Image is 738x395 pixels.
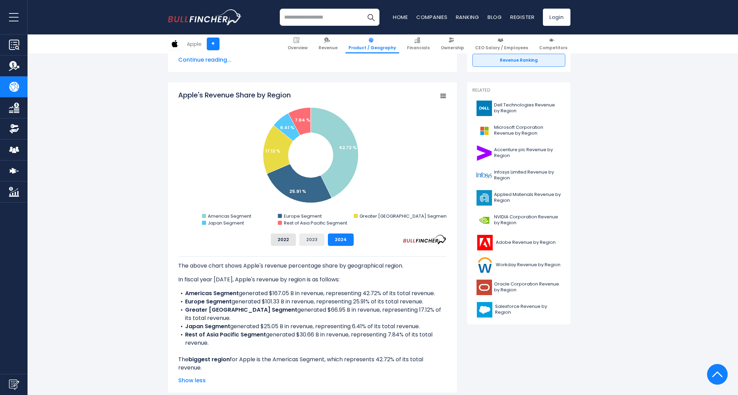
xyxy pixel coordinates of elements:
b: Greater [GEOGRAPHIC_DATA] Segment [185,306,297,314]
p: The above chart shows Apple's revenue percentage share by geographical region. [178,262,447,270]
div: The for Apple is the Americas Segment, which represents 42.72% of its total revenue. The for Appl... [178,256,447,380]
li: generated $25.05 B in revenue, representing 6.41% of its total revenue. [178,322,447,331]
b: Japan Segment [185,322,230,330]
text: 6.41 % [280,124,295,131]
img: NVDA logo [477,212,492,228]
span: CEO Salary / Employees [475,45,528,51]
b: biggest region [189,355,230,363]
a: Go to homepage [168,9,242,25]
a: Ranking [456,13,479,21]
li: generated $66.95 B in revenue, representing 17.12% of its total revenue. [178,306,447,322]
a: Workday Revenue by Region [472,256,565,274]
span: Overview [288,45,308,51]
tspan: Apple's Revenue Share by Region [178,90,291,100]
text: Americas Segment [208,213,251,219]
text: 17.12 % [265,148,280,154]
div: Apple [187,40,202,48]
a: Financials [404,34,433,53]
a: Revenue Ranking [472,54,565,67]
a: Register [510,13,535,21]
span: Continue reading... [178,56,447,64]
li: generated $167.05 B in revenue, representing 42.72% of its total revenue. [178,289,447,298]
a: Ownership [438,34,467,53]
button: 2023 [299,233,324,246]
a: NVIDIA Corporation Revenue by Region [472,211,565,230]
span: NVIDIA Corporation Revenue by Region [494,214,561,226]
li: generated $30.66 B in revenue, representing 7.84% of its total revenue. [178,331,447,347]
text: 25.91 % [289,188,306,195]
a: Companies [416,13,448,21]
a: Salesforce Revenue by Region [472,300,565,319]
span: Show less [178,376,447,385]
span: Product / Geography [349,45,396,51]
a: Infosys Limited Revenue by Region [472,166,565,185]
span: Revenue [319,45,338,51]
span: Microsoft Corporation Revenue by Region [494,125,561,136]
img: AAPL logo [168,37,181,50]
button: 2022 [271,233,296,246]
a: Applied Materials Revenue by Region [472,188,565,207]
a: Login [543,9,570,26]
p: In fiscal year [DATE], Apple's revenue by region is as follows: [178,276,447,284]
img: AMAT logo [477,190,492,206]
button: 2024 [328,233,354,246]
text: Europe Segment [284,213,321,219]
a: Microsoft Corporation Revenue by Region [472,121,565,140]
text: Rest of Asia Pacific Segment [284,220,347,226]
img: WDAY logo [477,257,494,273]
img: DELL logo [477,101,492,116]
a: Competitors [536,34,570,53]
a: Overview [285,34,311,53]
img: INFY logo [477,168,492,183]
a: Adobe Revenue by Region [472,233,565,252]
a: Revenue [315,34,341,53]
text: 7.84 % [295,117,310,123]
b: Europe Segment [185,298,232,305]
span: Workday Revenue by Region [496,262,560,268]
img: bullfincher logo [168,9,242,25]
b: Americas Segment [185,289,239,297]
img: MSFT logo [477,123,492,138]
a: Home [393,13,408,21]
span: Accenture plc Revenue by Region [494,147,561,159]
svg: Apple's Revenue Share by Region [178,90,447,228]
span: Salesforce Revenue by Region [495,304,561,315]
span: Adobe Revenue by Region [496,240,556,246]
span: Infosys Limited Revenue by Region [494,169,561,181]
button: Search [362,9,379,26]
a: Accenture plc Revenue by Region [472,144,565,163]
img: Ownership [9,124,19,134]
a: Dell Technologies Revenue by Region [472,99,565,118]
a: Product / Geography [345,34,399,53]
span: Ownership [441,45,464,51]
a: Oracle Corporation Revenue by Region [472,278,565,297]
text: Japan Segment [208,220,244,226]
span: Financials [407,45,430,51]
a: + [207,38,220,50]
img: ORCL logo [477,280,492,295]
p: Related [472,87,565,93]
a: Blog [488,13,502,21]
li: generated $101.33 B in revenue, representing 25.91% of its total revenue. [178,298,447,306]
span: Oracle Corporation Revenue by Region [494,281,561,293]
img: ADBE logo [477,235,494,250]
text: 42.72 % [339,144,357,151]
text: Greater [GEOGRAPHIC_DATA] Segment [360,213,448,219]
span: Dell Technologies Revenue by Region [494,102,561,114]
b: Rest of Asia Pacific Segment [185,331,266,339]
span: Competitors [539,45,567,51]
a: CEO Salary / Employees [472,34,531,53]
img: ACN logo [477,145,492,161]
span: Applied Materials Revenue by Region [494,192,561,204]
img: CRM logo [477,302,493,318]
